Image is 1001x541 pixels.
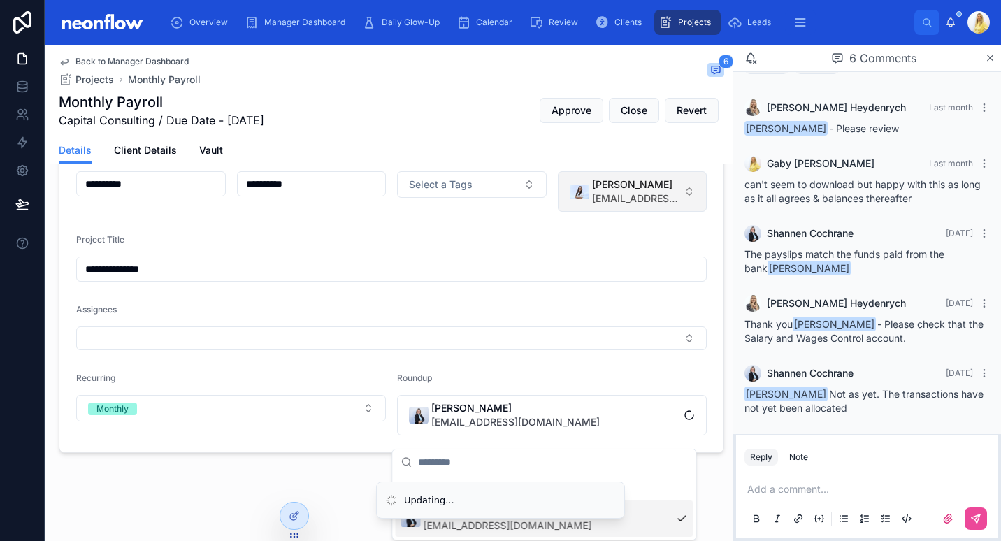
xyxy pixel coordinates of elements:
span: Calendar [476,17,512,28]
span: [PERSON_NAME] [744,387,828,401]
button: Reply [744,449,778,466]
span: can't seem to download but happy with this as long as it all agrees & balances thereafter [744,178,981,204]
span: Select a Tags [409,178,473,192]
span: [PERSON_NAME] Heydenrych [767,296,906,310]
span: Assignees [76,304,117,315]
span: [DATE] [946,368,973,378]
span: [PERSON_NAME] [768,261,851,275]
span: - Please review [744,122,899,134]
button: Approve [540,98,603,123]
button: Select Button [76,326,707,350]
a: Review [525,10,588,35]
button: Select Button [397,171,547,198]
span: [PERSON_NAME] Heydenrych [767,101,906,115]
button: Select Button [76,395,386,421]
span: Daily Glow-Up [382,17,440,28]
span: Clients [614,17,642,28]
span: Back to Manager Dashboard [75,56,189,67]
span: Last month [929,158,973,168]
span: 6 [719,55,733,68]
button: Select Button [397,395,707,435]
span: The payslips match the funds paid from the bank [744,248,944,274]
span: Client Details [114,143,177,157]
span: [EMAIL_ADDRESS][DOMAIN_NAME] [424,519,592,533]
button: Close [609,98,659,123]
div: Updating... [404,493,454,507]
span: Recurring [76,373,115,383]
span: Projects [75,73,114,87]
span: Shannen Cochrane [767,226,854,240]
span: Leads [747,17,771,28]
span: Overview [189,17,228,28]
span: Projects [678,17,711,28]
a: Daily Glow-Up [358,10,449,35]
span: [PERSON_NAME] [793,317,876,331]
a: Overview [166,10,238,35]
a: Manager Dashboard [240,10,355,35]
button: Revert [665,98,719,123]
button: Select Button [558,171,707,212]
a: Clients [591,10,651,35]
div: Note [789,452,808,463]
span: Review [549,17,578,28]
span: Gaby [PERSON_NAME] [767,157,874,171]
span: [DATE] [946,228,973,238]
a: Projects [654,10,721,35]
span: Close [621,103,647,117]
span: [PERSON_NAME] [592,178,679,192]
span: Roundup [397,373,432,383]
a: Back to Manager Dashboard [59,56,189,67]
span: Details [59,143,92,157]
span: Not as yet. The transactions have not yet been allocated [744,388,984,414]
span: [PERSON_NAME] [744,121,828,136]
span: Vault [199,143,223,157]
img: App logo [56,11,147,34]
span: Last month [929,102,973,113]
h1: Monthly Payroll [59,92,264,112]
a: Calendar [452,10,522,35]
span: Project Title [76,234,124,245]
span: [PERSON_NAME] [431,401,600,415]
span: Manager Dashboard [264,17,345,28]
a: Projects [59,73,114,87]
span: [EMAIL_ADDRESS][DOMAIN_NAME] [592,192,679,205]
button: Note [784,449,814,466]
span: Capital Consulting / Due Date - [DATE] [59,112,264,129]
div: Monthly [96,403,129,415]
span: [EMAIL_ADDRESS][DOMAIN_NAME] [431,415,600,429]
div: scrollable content [159,7,914,38]
span: Approve [552,103,591,117]
span: Revert [677,103,707,117]
a: Vault [199,138,223,166]
span: Thank you - Please check that the Salary and Wages Control account. [744,318,984,344]
span: 6 Comments [849,50,916,66]
a: Leads [723,10,781,35]
span: Shannen Cochrane [767,366,854,380]
a: Client Details [114,138,177,166]
span: [DATE] [946,298,973,308]
button: 6 [707,63,724,80]
a: Monthly Payroll [128,73,201,87]
a: Details [59,138,92,164]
